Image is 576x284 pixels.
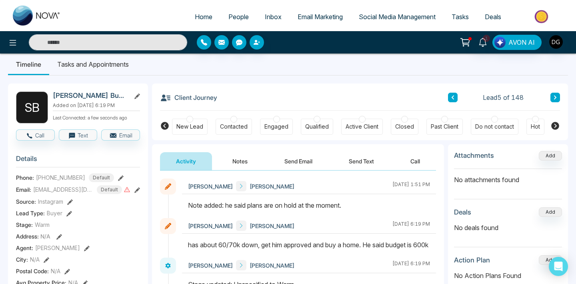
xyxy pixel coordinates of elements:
[351,9,444,24] a: Social Media Management
[16,155,140,167] h3: Details
[30,255,40,264] span: N/A
[250,222,294,230] span: [PERSON_NAME]
[51,267,60,275] span: N/A
[298,13,343,21] span: Email Marketing
[49,54,137,75] li: Tasks and Appointments
[454,151,494,159] h3: Attachments
[392,181,430,191] div: [DATE] 1:51 PM
[89,173,114,182] span: Default
[477,9,509,24] a: Deals
[513,8,571,26] img: Market-place.gif
[264,123,288,131] div: Engaged
[473,35,492,49] a: 1
[394,152,436,170] button: Call
[33,185,93,194] span: [EMAIL_ADDRESS][DOMAIN_NAME]
[531,123,540,131] div: Hot
[53,102,140,109] p: Added on [DATE] 6:19 PM
[265,13,282,21] span: Inbox
[454,223,562,232] p: No deals found
[188,182,233,191] span: [PERSON_NAME]
[431,123,458,131] div: Past Client
[36,173,85,182] span: [PHONE_NUMBER]
[220,123,248,131] div: Contacted
[257,9,290,24] a: Inbox
[195,13,212,21] span: Home
[16,129,55,141] button: Call
[47,209,62,217] span: Buyer
[160,91,217,103] h3: Client Journey
[53,91,127,99] h2: [PERSON_NAME] Buyer
[508,38,535,47] span: AVON AI
[16,91,48,123] div: S B
[452,13,469,21] span: Tasks
[454,256,490,264] h3: Action Plan
[392,260,430,270] div: [DATE] 6:19 PM
[392,220,430,231] div: [DATE] 6:19 PM
[483,35,490,42] span: 1
[395,123,414,131] div: Closed
[35,220,50,229] span: Warm
[290,9,351,24] a: Email Marketing
[176,123,203,131] div: New Lead
[268,152,328,170] button: Send Email
[16,220,33,229] span: Stage:
[53,113,140,121] p: Last Connected: a few seconds ago
[359,13,436,21] span: Social Media Management
[454,271,562,280] p: No Action Plans Found
[35,244,80,252] span: [PERSON_NAME]
[101,129,140,141] button: Email
[549,35,563,49] img: User Avatar
[16,197,36,206] span: Source:
[16,232,50,240] span: Address:
[38,197,63,206] span: Instagram
[475,123,514,131] div: Do not contact
[220,9,257,24] a: People
[188,222,233,230] span: [PERSON_NAME]
[160,152,212,170] button: Activity
[483,93,524,102] span: Lead 5 of 148
[539,207,562,217] button: Add
[16,209,45,217] span: Lead Type:
[539,255,562,265] button: Add
[188,261,233,270] span: [PERSON_NAME]
[492,35,542,50] button: AVON AI
[13,6,61,26] img: Nova CRM Logo
[16,173,34,182] span: Phone:
[250,261,294,270] span: [PERSON_NAME]
[16,244,33,252] span: Agent:
[97,185,122,194] span: Default
[16,255,28,264] span: City :
[346,123,378,131] div: Active Client
[216,152,264,170] button: Notes
[8,54,49,75] li: Timeline
[59,129,98,141] button: Text
[333,152,390,170] button: Send Text
[454,169,562,185] p: No attachments found
[228,13,249,21] span: People
[250,182,294,191] span: [PERSON_NAME]
[549,257,568,276] div: Open Intercom Messenger
[539,151,562,161] button: Add
[187,9,220,24] a: Home
[305,123,329,131] div: Qualified
[40,233,50,240] span: N/A
[16,185,31,194] span: Email:
[539,152,562,159] span: Add
[16,267,49,275] span: Postal Code :
[494,37,506,48] img: Lead Flow
[485,13,501,21] span: Deals
[444,9,477,24] a: Tasks
[454,208,471,216] h3: Deals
